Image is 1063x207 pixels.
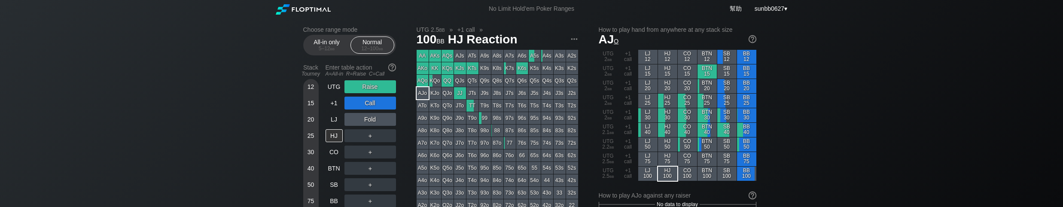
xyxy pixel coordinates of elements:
[417,149,429,161] div: A6o
[504,50,516,62] div: A7s
[529,162,541,174] div: 55
[417,75,429,87] div: AQo
[417,50,429,62] div: AA
[516,187,528,199] div: 63o
[599,26,756,33] h2: How to play hand from anywhere at any stack size
[326,129,343,142] div: HJ
[476,5,587,14] div: No Limit Hold’em Poker Ranges
[516,50,528,62] div: A6s
[454,174,466,186] div: J4o
[504,87,516,99] div: J7s
[541,187,553,199] div: 43o
[445,26,457,33] span: »
[326,80,343,93] div: UTG
[429,149,441,161] div: K6o
[717,137,737,152] div: SB 50
[529,149,541,161] div: 65s
[638,64,658,79] div: LJ 15
[479,87,491,99] div: J9s
[504,187,516,199] div: 73o
[737,167,756,181] div: BB 100
[607,85,612,91] span: bb
[618,50,638,64] div: +1 call
[554,149,566,161] div: 63s
[442,112,454,124] div: Q9o
[417,87,429,99] div: AJo
[618,108,638,122] div: +1 call
[566,87,578,99] div: J2s
[717,50,737,64] div: SB 12
[730,5,742,12] a: 幫助
[454,75,466,87] div: QJs
[566,174,578,186] div: 42s
[529,187,541,199] div: 53o
[638,137,658,152] div: LJ 50
[599,137,618,152] div: UTG 2.2
[354,46,390,52] div: 12 – 100
[466,112,478,124] div: T9o
[454,137,466,149] div: J7o
[717,64,737,79] div: SB 15
[697,64,717,79] div: BTN 15
[541,75,553,87] div: Q4s
[504,62,516,74] div: K7s
[658,50,677,64] div: HJ 12
[479,112,491,124] div: 99
[697,137,717,152] div: BTN 50
[737,123,756,137] div: BB 40
[442,125,454,137] div: Q8o
[618,137,638,152] div: +1 call
[609,144,614,150] span: bb
[442,149,454,161] div: Q6o
[607,56,612,62] span: bb
[491,50,503,62] div: A8s
[491,125,503,137] div: 88
[717,108,737,122] div: SB 30
[566,75,578,87] div: Q2s
[566,50,578,62] div: A2s
[326,162,343,175] div: BTN
[638,94,658,108] div: LJ 25
[491,62,503,74] div: K8s
[305,178,317,191] div: 50
[737,64,756,79] div: BB 15
[678,167,697,181] div: CO 100
[429,112,441,124] div: K9o
[717,152,737,166] div: SB 75
[479,100,491,112] div: T9s
[554,75,566,87] div: Q3s
[529,125,541,137] div: 85s
[475,26,487,33] span: »
[566,162,578,174] div: 52s
[417,62,429,74] div: AKo
[344,162,396,175] div: ＋
[541,100,553,112] div: T4s
[529,87,541,99] div: J5s
[442,162,454,174] div: Q5o
[541,62,553,74] div: K4s
[658,167,677,181] div: HJ 100
[516,62,528,74] div: K6s
[491,100,503,112] div: T8s
[607,100,612,106] span: bb
[529,50,541,62] div: A5s
[466,62,478,74] div: KTs
[300,71,322,77] div: Tourney
[609,173,614,179] span: bb
[658,64,677,79] div: HJ 15
[697,50,717,64] div: BTN 12
[479,50,491,62] div: A9s
[454,187,466,199] div: J3o
[309,46,345,52] div: 5 – 12
[456,26,476,33] span: +1 call
[429,62,441,74] div: KK
[504,137,516,149] div: 77
[541,149,553,161] div: 64s
[554,125,566,137] div: 83s
[504,100,516,112] div: T7s
[454,112,466,124] div: J9o
[454,87,466,99] div: JJ
[516,100,528,112] div: T6s
[614,36,618,45] span: o
[429,125,441,137] div: K8o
